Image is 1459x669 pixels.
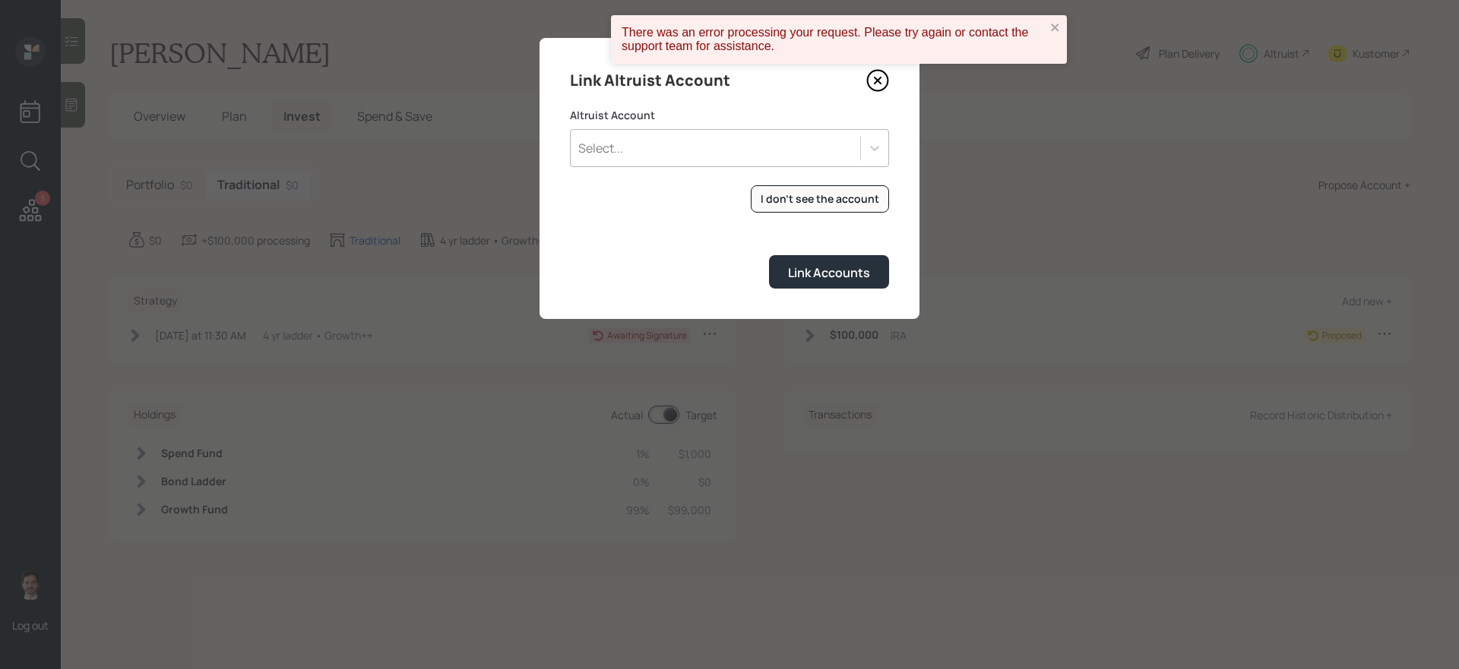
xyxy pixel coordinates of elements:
div: Link Accounts [788,264,870,281]
div: There was an error processing your request. Please try again or contact the support team for assi... [622,26,1046,53]
div: I don't see the account [761,191,879,207]
div: Select... [578,140,623,156]
button: I don't see the account [751,185,889,213]
button: close [1050,21,1061,36]
h4: Link Altruist Account [570,68,730,93]
label: Altruist Account [570,108,889,123]
button: Link Accounts [769,255,889,288]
